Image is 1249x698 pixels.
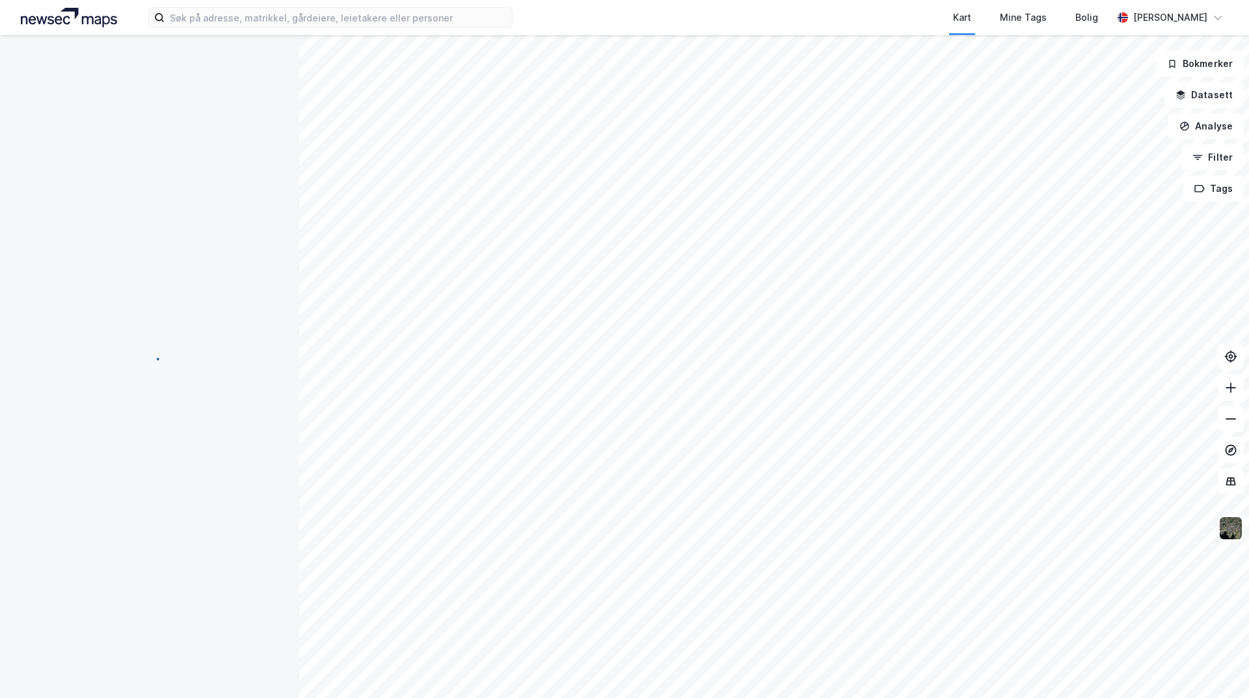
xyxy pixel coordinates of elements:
img: 9k= [1218,516,1243,541]
button: Tags [1183,176,1244,202]
div: Kart [953,10,971,25]
input: Søk på adresse, matrikkel, gårdeiere, leietakere eller personer [165,8,512,27]
button: Filter [1181,144,1244,170]
iframe: Chat Widget [1184,636,1249,698]
button: Analyse [1168,113,1244,139]
div: Kontrollprogram for chat [1184,636,1249,698]
button: Datasett [1164,82,1244,108]
img: logo.a4113a55bc3d86da70a041830d287a7e.svg [21,8,117,27]
div: Mine Tags [1000,10,1047,25]
div: [PERSON_NAME] [1133,10,1207,25]
img: spinner.a6d8c91a73a9ac5275cf975e30b51cfb.svg [139,349,160,369]
button: Bokmerker [1156,51,1244,77]
div: Bolig [1075,10,1098,25]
